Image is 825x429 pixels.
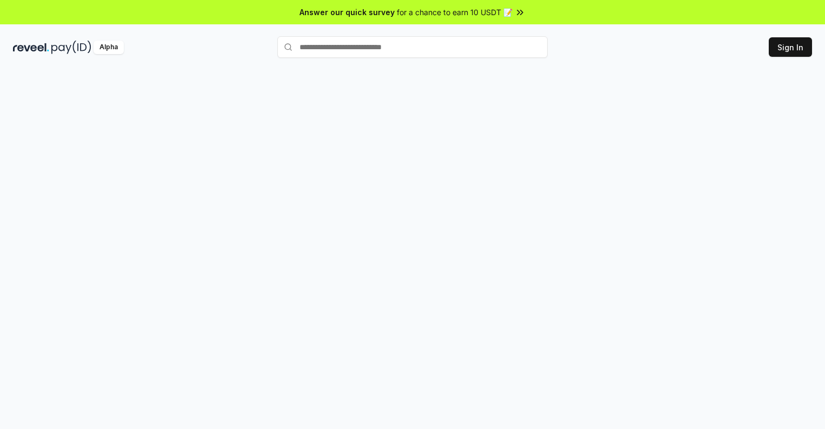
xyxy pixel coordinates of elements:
[300,6,395,18] span: Answer our quick survey
[94,41,124,54] div: Alpha
[51,41,91,54] img: pay_id
[769,37,812,57] button: Sign In
[13,41,49,54] img: reveel_dark
[397,6,513,18] span: for a chance to earn 10 USDT 📝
